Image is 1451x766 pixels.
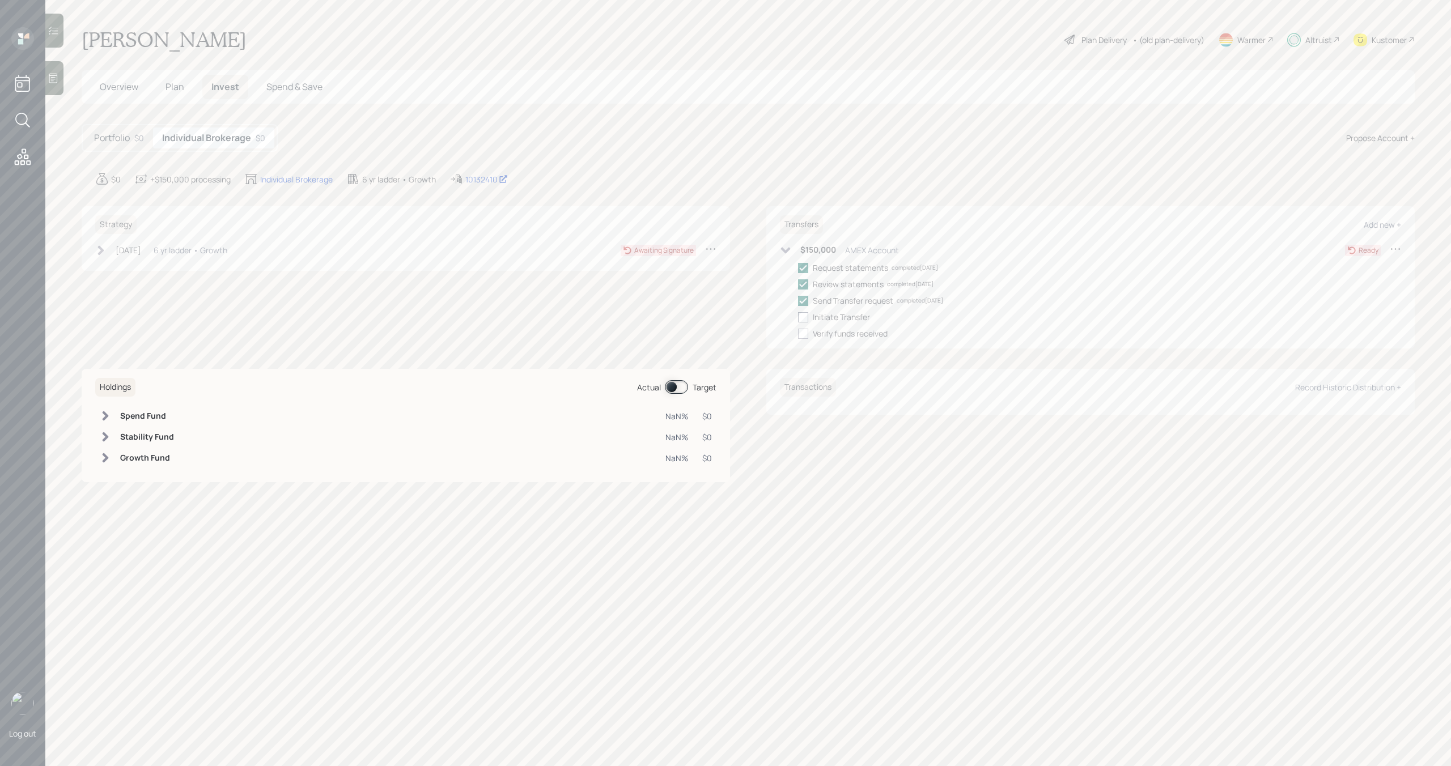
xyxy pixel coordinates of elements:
[813,327,888,339] div: Verify funds received
[120,432,174,442] h6: Stability Fund
[887,280,934,288] div: completed [DATE]
[665,431,689,443] div: NaN%
[120,453,174,463] h6: Growth Fund
[813,278,884,290] div: Review statements
[256,132,265,144] div: $0
[162,133,251,143] h5: Individual Brokerage
[845,244,899,256] div: AMEX Account
[95,378,135,397] h6: Holdings
[82,27,247,52] h1: [PERSON_NAME]
[95,215,137,234] h6: Strategy
[211,80,239,93] span: Invest
[260,173,333,185] div: Individual Brokerage
[813,262,888,274] div: Request statements
[800,245,836,255] h6: $150,000
[11,692,34,714] img: michael-russo-headshot.png
[1237,34,1266,46] div: Warmer
[637,381,661,393] div: Actual
[634,245,694,256] div: Awaiting Signature
[813,295,893,307] div: Send Transfer request
[665,410,689,422] div: NaN%
[465,173,508,185] div: 10132410
[1295,382,1401,393] div: Record Historic Distribution +
[780,378,836,397] h6: Transactions
[892,263,938,272] div: completed [DATE]
[1081,34,1127,46] div: Plan Delivery
[702,452,712,464] div: $0
[120,411,174,421] h6: Spend Fund
[780,215,823,234] h6: Transfers
[693,381,716,393] div: Target
[116,244,141,256] div: [DATE]
[1132,34,1204,46] div: • (old plan-delivery)
[134,132,144,144] div: $0
[166,80,184,93] span: Plan
[813,311,870,323] div: Initiate Transfer
[9,728,36,739] div: Log out
[362,173,436,185] div: 6 yr ladder • Growth
[154,244,227,256] div: 6 yr ladder • Growth
[1372,34,1407,46] div: Kustomer
[897,296,943,305] div: completed [DATE]
[665,452,689,464] div: NaN%
[1364,219,1401,230] div: Add new +
[266,80,323,93] span: Spend & Save
[702,410,712,422] div: $0
[150,173,231,185] div: +$150,000 processing
[111,173,121,185] div: $0
[100,80,138,93] span: Overview
[702,431,712,443] div: $0
[1359,245,1378,256] div: Ready
[94,133,130,143] h5: Portfolio
[1346,132,1415,144] div: Propose Account +
[1305,34,1332,46] div: Altruist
